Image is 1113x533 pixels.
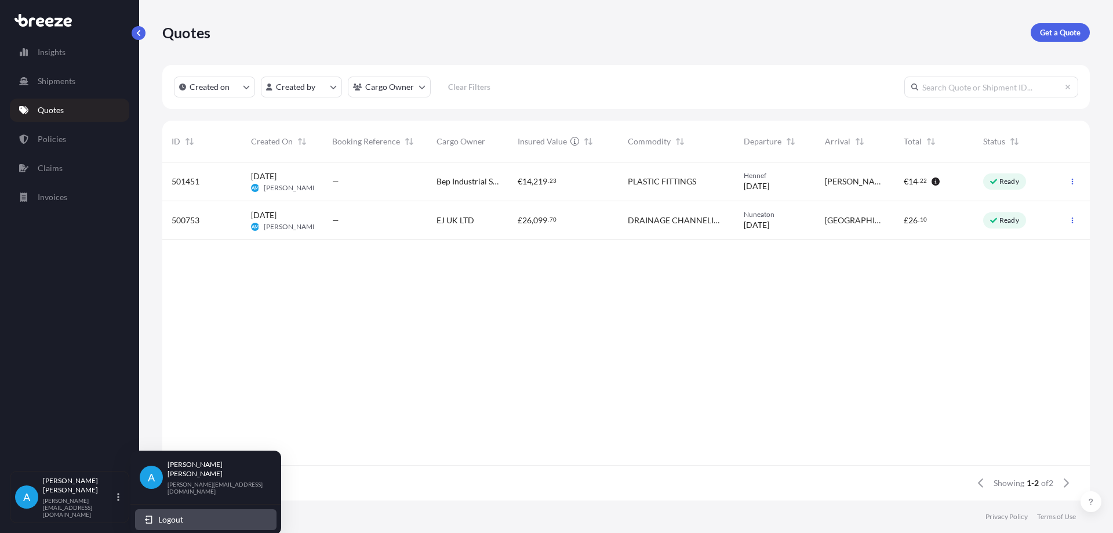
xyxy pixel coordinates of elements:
p: Claims [38,162,63,174]
p: [PERSON_NAME] [PERSON_NAME] [43,476,115,495]
span: . [918,179,919,183]
span: [DATE] [744,219,769,231]
span: DRAINAGE CHANNELING [628,215,725,226]
span: [PERSON_NAME] [264,183,319,193]
button: Sort [673,135,687,148]
button: Sort [183,135,197,148]
span: £ [904,216,908,224]
a: Get a Quote [1031,23,1090,42]
span: [DATE] [251,171,277,182]
span: — [332,176,339,187]
p: Invoices [38,191,67,203]
span: — [332,215,339,226]
span: AM [252,182,259,194]
span: [DATE] [251,209,277,221]
span: € [518,177,522,186]
a: Claims [10,157,129,180]
span: 26 [908,216,918,224]
p: Policies [38,133,66,145]
button: Sort [1007,135,1021,148]
span: 10 [920,217,927,222]
span: [PERSON_NAME] [825,176,886,187]
span: [DATE] [744,180,769,192]
span: [GEOGRAPHIC_DATA] [825,215,886,226]
span: Logout [158,514,183,525]
span: £ [518,216,522,224]
span: A [23,491,30,503]
span: 501451 [172,176,199,187]
span: Booking Reference [332,136,400,147]
button: Clear Filters [437,78,501,96]
span: 70 [550,217,556,222]
p: Cargo Owner [365,81,414,93]
span: € [904,177,908,186]
button: Sort [853,135,867,148]
button: Logout [135,509,277,530]
span: Cargo Owner [437,136,485,147]
p: Ready [999,216,1019,225]
span: Status [983,136,1005,147]
span: 22 [920,179,927,183]
p: [PERSON_NAME][EMAIL_ADDRESS][DOMAIN_NAME] [43,497,115,518]
span: A [148,472,155,483]
button: Sort [581,135,595,148]
span: 23 [550,179,556,183]
span: Commodity [628,136,671,147]
span: 14 [908,177,918,186]
span: 26 [522,216,532,224]
p: Created on [190,81,230,93]
span: [PERSON_NAME] [264,222,319,231]
span: . [548,179,549,183]
p: Clear Filters [448,81,490,93]
span: Hennef [744,171,806,180]
button: Sort [402,135,416,148]
span: of 2 [1041,477,1053,489]
button: createdBy Filter options [261,77,342,97]
span: Showing [994,477,1024,489]
span: 14 [522,177,532,186]
p: Quotes [38,104,64,116]
span: 099 [533,216,547,224]
button: Sort [784,135,798,148]
span: EJ UK LTD [437,215,474,226]
span: 500753 [172,215,199,226]
p: Quotes [162,23,210,42]
button: cargoOwner Filter options [348,77,431,97]
a: Policies [10,128,129,151]
span: Nuneaton [744,210,806,219]
span: . [548,217,549,222]
p: Ready [999,177,1019,186]
span: , [532,216,533,224]
span: Insured Value [518,136,567,147]
span: 219 [533,177,547,186]
span: Bep Industrial Supplies [437,176,499,187]
a: Invoices [10,186,129,209]
span: Total [904,136,922,147]
span: . [918,217,919,222]
a: Privacy Policy [985,512,1028,521]
a: Shipments [10,70,129,93]
span: , [532,177,533,186]
p: [PERSON_NAME] [PERSON_NAME] [168,460,263,478]
span: Created On [251,136,293,147]
span: ID [172,136,180,147]
span: PLASTIC FITTINGS [628,176,696,187]
a: Terms of Use [1037,512,1076,521]
button: Sort [295,135,309,148]
input: Search Quote or Shipment ID... [904,77,1078,97]
p: [PERSON_NAME][EMAIL_ADDRESS][DOMAIN_NAME] [168,481,263,495]
p: Created by [276,81,315,93]
a: Insights [10,41,129,64]
p: Shipments [38,75,75,87]
span: AM [252,221,259,233]
span: 1-2 [1027,477,1039,489]
span: Arrival [825,136,850,147]
button: createdOn Filter options [174,77,255,97]
a: Quotes [10,99,129,122]
p: Get a Quote [1040,27,1081,38]
span: Departure [744,136,781,147]
button: Sort [924,135,938,148]
p: Insights [38,46,66,58]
